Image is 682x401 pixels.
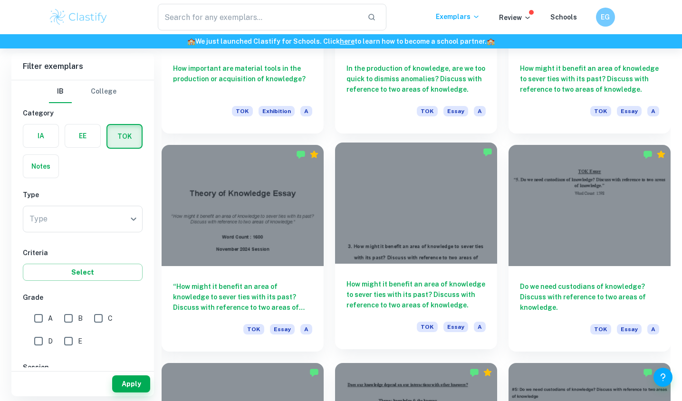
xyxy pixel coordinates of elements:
[49,80,72,103] button: IB
[112,375,150,392] button: Apply
[499,12,531,23] p: Review
[11,53,154,80] h6: Filter exemplars
[335,145,497,352] a: How might it benefit an area of knowledge to sever ties with its past? Discuss with reference to ...
[470,368,479,377] img: Marked
[474,322,486,332] span: A
[436,11,480,22] p: Exemplars
[270,324,295,334] span: Essay
[243,324,264,334] span: TOK
[187,38,195,45] span: 🏫
[23,362,143,372] h6: Session
[107,125,142,148] button: TOK
[48,336,53,346] span: D
[596,8,615,27] button: EG
[49,80,116,103] div: Filter type choice
[417,106,438,116] span: TOK
[162,145,324,352] a: “How might it benefit an area of knowledge to sever ties with its past? Discuss with reference to...
[346,63,486,95] h6: In the production of knowledge, are we too quick to dismiss anomalies? Discuss with reference to ...
[443,106,468,116] span: Essay
[509,145,671,352] a: Do we need custodians of knowledge? Discuss with reference to two areas of knowledge.TOKEssayA
[647,106,659,116] span: A
[653,368,672,387] button: Help and Feedback
[656,150,666,159] div: Premium
[346,279,486,310] h6: How might it benefit an area of knowledge to sever ties with its past? Discuss with reference to ...
[78,336,82,346] span: E
[173,63,312,95] h6: How important are material tools in the production or acquisition of knowledge?
[108,313,113,324] span: C
[23,190,143,200] h6: Type
[23,155,58,178] button: Notes
[617,324,642,334] span: Essay
[487,38,495,45] span: 🏫
[483,147,492,157] img: Marked
[647,324,659,334] span: A
[309,368,319,377] img: Marked
[309,150,319,159] div: Premium
[520,63,659,95] h6: How might it benefit an area of knowledge to sever ties with its past? Discuss with reference to ...
[2,36,680,47] h6: We just launched Clastify for Schools. Click to learn how to become a school partner.
[550,13,577,21] a: Schools
[340,38,355,45] a: here
[443,322,468,332] span: Essay
[520,281,659,313] h6: Do we need custodians of knowledge? Discuss with reference to two areas of knowledge.
[48,313,53,324] span: A
[643,150,653,159] img: Marked
[474,106,486,116] span: A
[23,124,58,147] button: IA
[600,12,611,22] h6: EG
[590,106,611,116] span: TOK
[23,108,143,118] h6: Category
[65,124,100,147] button: EE
[590,324,611,334] span: TOK
[300,324,312,334] span: A
[300,106,312,116] span: A
[259,106,295,116] span: Exhibition
[23,248,143,258] h6: Criteria
[48,8,109,27] img: Clastify logo
[643,368,653,377] img: Marked
[173,281,312,313] h6: “How might it benefit an area of knowledge to sever ties with its past? Discuss with reference to...
[232,106,253,116] span: TOK
[23,292,143,303] h6: Grade
[78,313,83,324] span: B
[617,106,642,116] span: Essay
[158,4,360,30] input: Search for any exemplars...
[483,368,492,377] div: Premium
[296,150,306,159] img: Marked
[23,264,143,281] button: Select
[417,322,438,332] span: TOK
[91,80,116,103] button: College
